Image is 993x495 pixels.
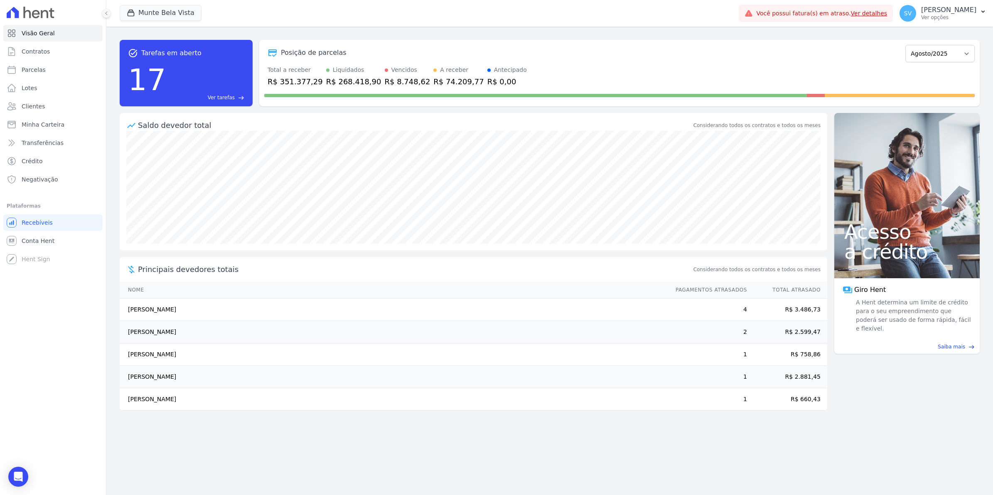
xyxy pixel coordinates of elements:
[851,10,887,17] a: Ver detalhes
[668,321,747,343] td: 2
[138,120,692,131] div: Saldo devedor total
[921,6,976,14] p: [PERSON_NAME]
[22,175,58,184] span: Negativação
[3,171,103,188] a: Negativação
[22,47,50,56] span: Contratos
[747,321,827,343] td: R$ 2.599,47
[433,76,484,87] div: R$ 74.209,77
[138,264,692,275] span: Principais devedores totais
[141,48,202,58] span: Tarefas em aberto
[839,343,975,350] a: Saiba mais east
[281,48,347,58] div: Posição de parcelas
[3,116,103,133] a: Minha Carteira
[326,76,381,87] div: R$ 268.418,90
[668,343,747,366] td: 1
[120,321,668,343] td: [PERSON_NAME]
[391,66,417,74] div: Vencidos
[170,94,244,101] a: Ver tarefas east
[938,343,965,350] span: Saiba mais
[3,233,103,249] a: Conta Hent
[22,139,64,147] span: Transferências
[747,282,827,299] th: Total Atrasado
[854,298,971,333] span: A Hent determina um limite de crédito para o seu empreendimento que poderá ser usado de forma ráp...
[8,467,28,487] div: Open Intercom Messenger
[747,343,827,366] td: R$ 758,86
[22,102,45,110] span: Clientes
[693,266,821,273] span: Considerando todos os contratos e todos os meses
[268,76,323,87] div: R$ 351.377,29
[22,29,55,37] span: Visão Geral
[904,10,912,16] span: SV
[3,25,103,42] a: Visão Geral
[22,84,37,92] span: Lotes
[3,153,103,169] a: Crédito
[7,201,99,211] div: Plataformas
[893,2,993,25] button: SV [PERSON_NAME] Ver opções
[3,135,103,151] a: Transferências
[385,76,430,87] div: R$ 8.748,62
[921,14,976,21] p: Ver opções
[120,299,668,321] td: [PERSON_NAME]
[968,344,975,350] span: east
[128,48,138,58] span: task_alt
[120,343,668,366] td: [PERSON_NAME]
[3,98,103,115] a: Clientes
[494,66,527,74] div: Antecipado
[120,282,668,299] th: Nome
[120,5,202,21] button: Munte Bela Vista
[120,388,668,411] td: [PERSON_NAME]
[668,299,747,321] td: 4
[487,76,527,87] div: R$ 0,00
[668,366,747,388] td: 1
[440,66,468,74] div: A receber
[747,299,827,321] td: R$ 3.486,73
[22,120,64,129] span: Minha Carteira
[844,222,970,242] span: Acesso
[22,66,46,74] span: Parcelas
[3,43,103,60] a: Contratos
[22,218,53,227] span: Recebíveis
[668,282,747,299] th: Pagamentos Atrasados
[208,94,235,101] span: Ver tarefas
[747,366,827,388] td: R$ 2.881,45
[238,95,244,101] span: east
[268,66,323,74] div: Total a receber
[120,366,668,388] td: [PERSON_NAME]
[844,242,970,262] span: a crédito
[693,122,821,129] div: Considerando todos os contratos e todos os meses
[3,61,103,78] a: Parcelas
[3,214,103,231] a: Recebíveis
[333,66,364,74] div: Liquidados
[747,388,827,411] td: R$ 660,43
[756,9,887,18] span: Você possui fatura(s) em atraso.
[3,80,103,96] a: Lotes
[854,285,886,295] span: Giro Hent
[668,388,747,411] td: 1
[22,237,54,245] span: Conta Hent
[128,58,166,101] div: 17
[22,157,43,165] span: Crédito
